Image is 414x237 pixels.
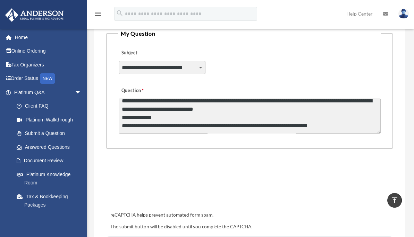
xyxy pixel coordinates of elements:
[10,190,92,212] a: Tax & Bookkeeping Packages
[10,99,92,113] a: Client FAQ
[75,85,88,100] span: arrow_drop_down
[108,170,214,197] iframe: reCAPTCHA
[10,113,92,127] a: Platinum Walkthrough
[398,9,409,19] img: User Pic
[5,44,92,58] a: Online Ordering
[3,8,66,22] img: Anderson Advisors Platinum Portal
[10,154,92,168] a: Document Review
[10,140,92,154] a: Answered Questions
[10,127,88,140] a: Submit a Question
[387,193,402,208] a: vertical_align_top
[94,12,102,18] a: menu
[5,72,92,86] a: Order StatusNEW
[390,196,399,204] i: vertical_align_top
[108,211,391,219] div: reCAPTCHA helps prevent automated form spam.
[40,73,55,84] div: NEW
[5,30,92,44] a: Home
[118,29,381,38] legend: My Question
[119,48,185,58] label: Subject
[116,9,124,17] i: search
[5,85,92,99] a: Platinum Q&Aarrow_drop_down
[10,212,92,226] a: Land Trust & Deed Forum
[108,223,391,231] div: The submit button will be disabled until you complete the CAPTCHA.
[94,10,102,18] i: menu
[119,86,172,95] label: Question
[10,167,92,190] a: Platinum Knowledge Room
[5,58,92,72] a: Tax Organizers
